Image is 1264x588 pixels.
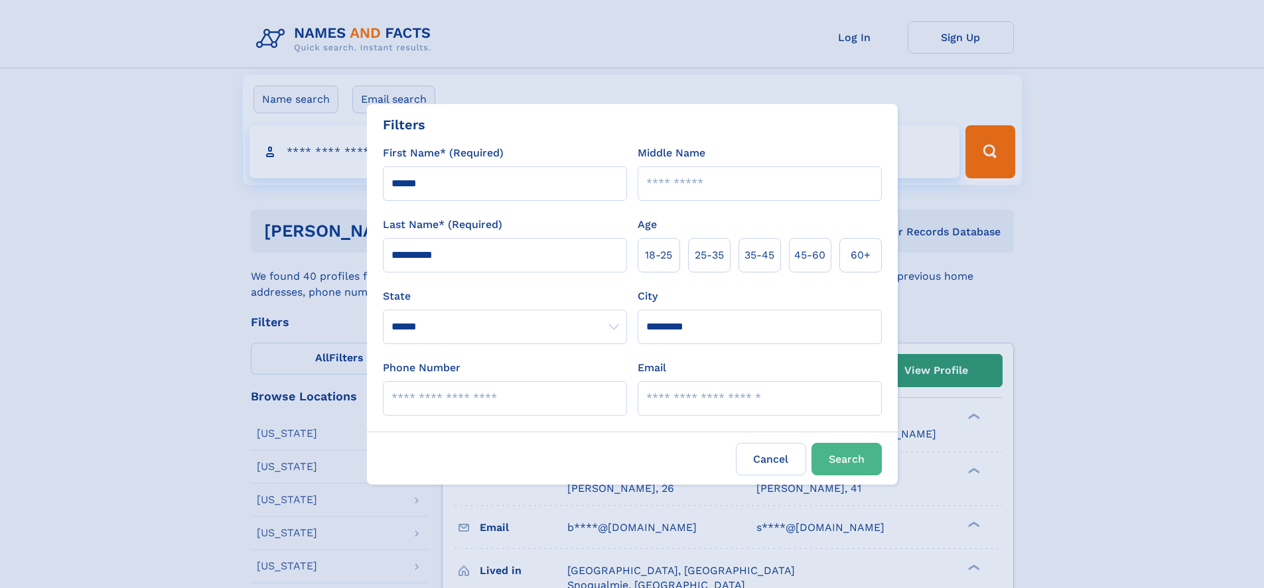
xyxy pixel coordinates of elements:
label: City [638,288,658,304]
span: 25‑35 [695,247,724,263]
label: Last Name* (Required) [383,217,502,233]
span: 18‑25 [645,247,672,263]
label: Email [638,360,666,376]
span: 45‑60 [794,247,825,263]
label: Age [638,217,657,233]
label: Phone Number [383,360,460,376]
button: Search [811,443,882,475]
label: State [383,288,627,304]
span: 35‑45 [744,247,774,263]
label: Middle Name [638,145,705,161]
label: First Name* (Required) [383,145,504,161]
div: Filters [383,115,425,135]
label: Cancel [736,443,806,475]
span: 60+ [851,247,871,263]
